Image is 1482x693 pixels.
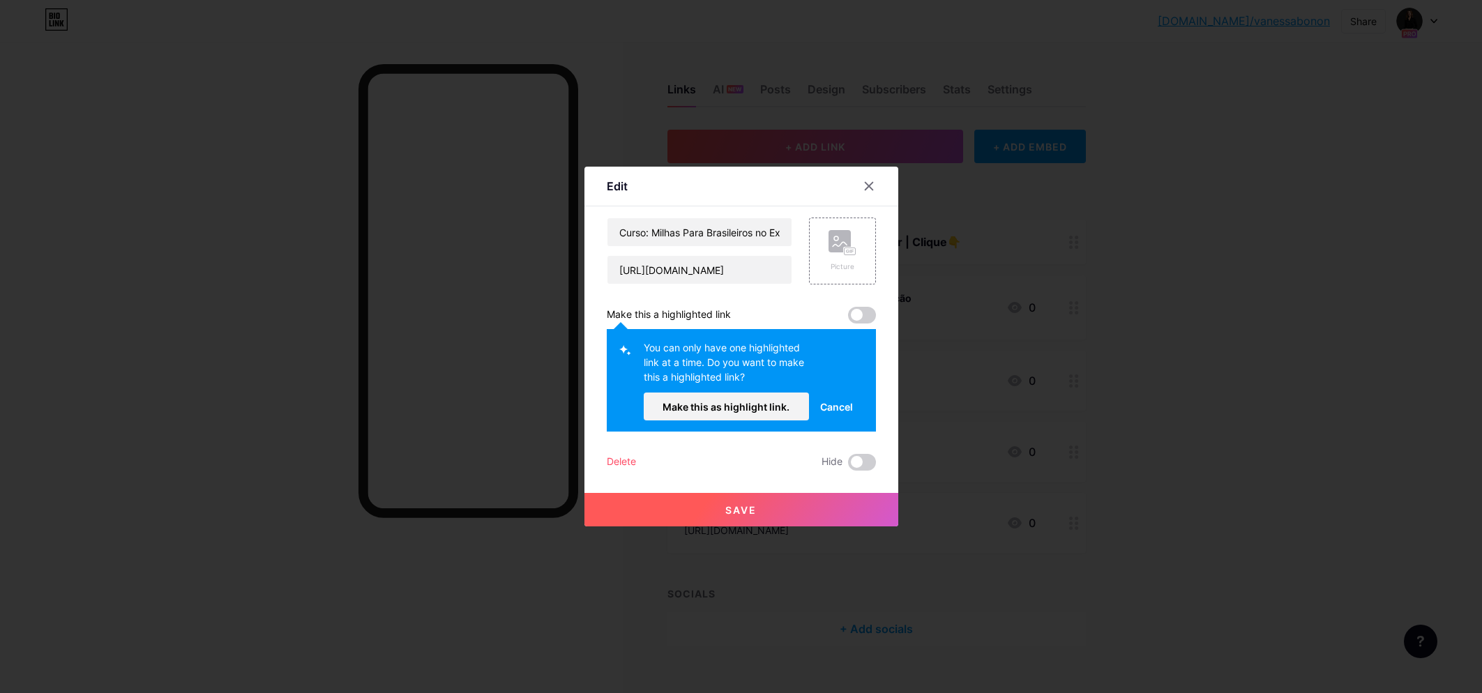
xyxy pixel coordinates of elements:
img: tab_keywords_by_traffic_grey.svg [139,81,150,92]
img: logo_orange.svg [22,22,33,33]
img: tab_domain_overview_orange.svg [38,81,49,92]
input: URL [607,256,792,284]
button: Save [584,493,898,526]
div: You can only have one highlighted link at a time. Do you want to make this a highlighted link? [644,340,810,393]
div: Domain Overview [53,82,125,91]
span: Make this as highlight link. [663,401,789,413]
span: Save [725,504,757,516]
div: Delete [607,454,636,471]
span: Hide [822,454,842,471]
div: Make this a highlighted link [607,307,731,323]
input: Title [607,218,792,246]
button: Cancel [809,393,864,420]
div: Keywords by Traffic [154,82,235,91]
img: website_grey.svg [22,36,33,47]
div: Picture [829,261,856,272]
span: Cancel [820,399,853,414]
button: Make this as highlight link. [644,393,810,420]
div: Edit [607,178,628,195]
div: v 4.0.25 [39,22,68,33]
div: Domain: [DOMAIN_NAME] [36,36,153,47]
